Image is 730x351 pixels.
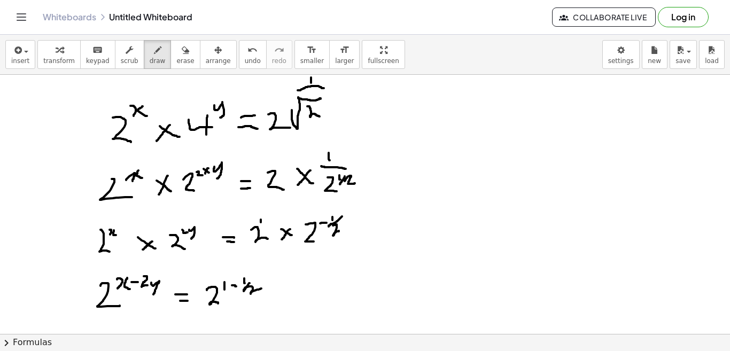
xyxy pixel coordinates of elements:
span: erase [176,57,194,65]
span: Collaborate Live [561,12,647,22]
button: Toggle navigation [13,9,30,26]
button: format_sizesmaller [294,40,330,69]
button: load [699,40,725,69]
span: fullscreen [368,57,399,65]
button: transform [37,40,81,69]
i: redo [274,44,284,57]
i: undo [247,44,258,57]
button: Collaborate Live [552,7,656,27]
button: draw [144,40,172,69]
span: insert [11,57,29,65]
span: settings [608,57,634,65]
span: save [675,57,690,65]
span: undo [245,57,261,65]
button: fullscreen [362,40,405,69]
span: draw [150,57,166,65]
button: format_sizelarger [329,40,360,69]
span: load [705,57,719,65]
button: insert [5,40,35,69]
button: new [642,40,667,69]
i: format_size [307,44,317,57]
button: save [670,40,697,69]
button: redoredo [266,40,292,69]
span: smaller [300,57,324,65]
button: arrange [200,40,237,69]
button: settings [602,40,640,69]
i: keyboard [92,44,103,57]
span: new [648,57,661,65]
span: arrange [206,57,231,65]
button: undoundo [239,40,267,69]
a: Whiteboards [43,12,96,22]
button: keyboardkeypad [80,40,115,69]
button: erase [170,40,200,69]
button: scrub [115,40,144,69]
i: format_size [339,44,350,57]
button: Log in [658,7,709,27]
span: redo [272,57,286,65]
span: transform [43,57,75,65]
span: larger [335,57,354,65]
span: scrub [121,57,138,65]
span: keypad [86,57,110,65]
